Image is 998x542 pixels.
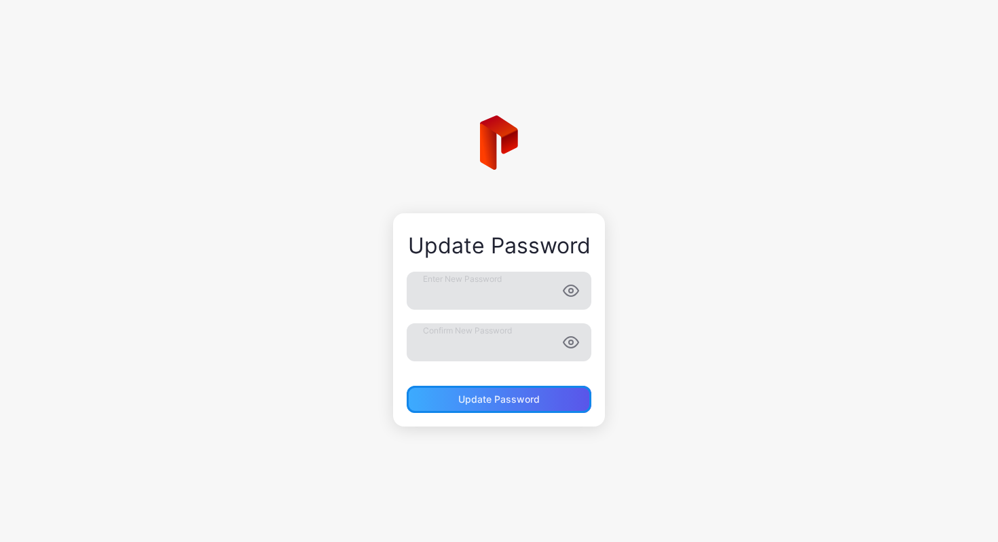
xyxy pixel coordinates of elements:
button: Update Password [407,386,591,413]
div: Update Password [458,394,540,405]
input: Enter New Password [407,272,591,310]
div: Update Password [407,234,591,258]
button: Confirm New Password [563,334,579,350]
input: Confirm New Password [407,323,591,361]
button: Enter New Password [563,283,579,299]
